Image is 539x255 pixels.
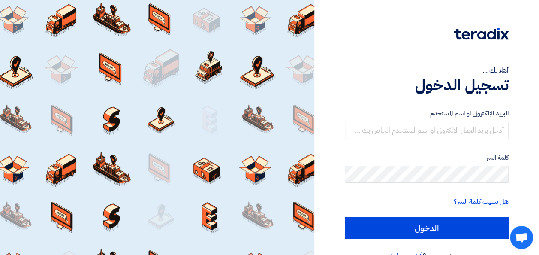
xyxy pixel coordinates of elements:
[454,28,509,40] img: Teradix logo
[345,153,509,163] label: كلمة السر
[454,197,509,207] a: هل نسيت كلمة السر؟
[345,122,509,139] input: أدخل بريد العمل الإلكتروني او اسم المستخدم الخاص بك ...
[345,76,509,94] h1: تسجيل الدخول
[345,109,509,118] label: البريد الإلكتروني او اسم المستخدم
[345,217,509,239] input: الدخول
[510,226,533,249] div: Open chat
[345,65,509,76] div: أهلا بك ...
